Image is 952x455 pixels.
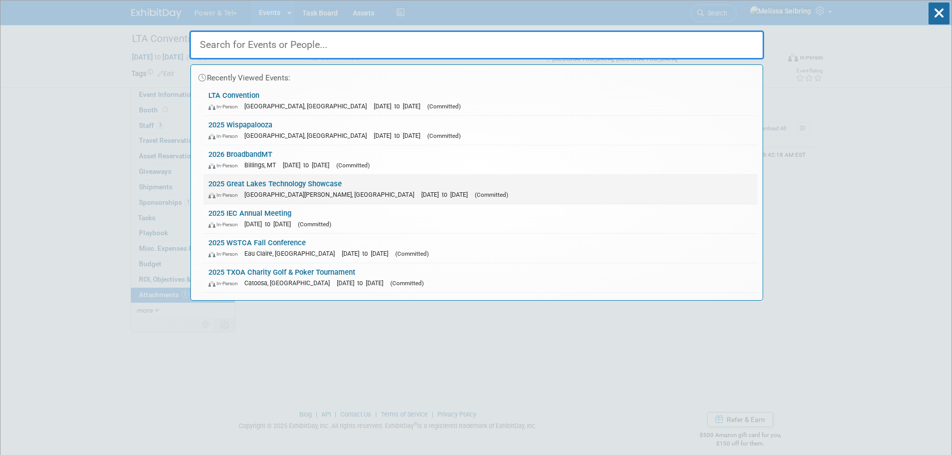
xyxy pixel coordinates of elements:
[374,132,425,139] span: [DATE] to [DATE]
[208,221,242,228] span: In-Person
[395,250,429,257] span: (Committed)
[203,86,758,115] a: LTA Convention In-Person [GEOGRAPHIC_DATA], [GEOGRAPHIC_DATA] [DATE] to [DATE] (Committed)
[203,234,758,263] a: 2025 WSTCA Fall Conference In-Person Eau Claire, [GEOGRAPHIC_DATA] [DATE] to [DATE] (Committed)
[203,175,758,204] a: 2025 Great Lakes Technology Showcase In-Person [GEOGRAPHIC_DATA][PERSON_NAME], [GEOGRAPHIC_DATA] ...
[244,132,372,139] span: [GEOGRAPHIC_DATA], [GEOGRAPHIC_DATA]
[208,162,242,169] span: In-Person
[244,250,340,257] span: Eau Claire, [GEOGRAPHIC_DATA]
[337,279,388,287] span: [DATE] to [DATE]
[342,250,393,257] span: [DATE] to [DATE]
[196,65,758,86] div: Recently Viewed Events:
[203,263,758,292] a: 2025 TXOA Charity Golf & Poker Tournament In-Person Catoosa, [GEOGRAPHIC_DATA] [DATE] to [DATE] (...
[298,221,331,228] span: (Committed)
[189,30,764,59] input: Search for Events or People...
[374,102,425,110] span: [DATE] to [DATE]
[475,191,508,198] span: (Committed)
[390,280,424,287] span: (Committed)
[208,280,242,287] span: In-Person
[427,103,461,110] span: (Committed)
[427,132,461,139] span: (Committed)
[208,133,242,139] span: In-Person
[244,191,419,198] span: [GEOGRAPHIC_DATA][PERSON_NAME], [GEOGRAPHIC_DATA]
[208,251,242,257] span: In-Person
[203,145,758,174] a: 2026 BroadbandMT In-Person Billings, MT [DATE] to [DATE] (Committed)
[244,220,296,228] span: [DATE] to [DATE]
[336,162,370,169] span: (Committed)
[244,161,281,169] span: Billings, MT
[203,116,758,145] a: 2025 Wispapalooza In-Person [GEOGRAPHIC_DATA], [GEOGRAPHIC_DATA] [DATE] to [DATE] (Committed)
[208,103,242,110] span: In-Person
[421,191,473,198] span: [DATE] to [DATE]
[283,161,334,169] span: [DATE] to [DATE]
[244,279,335,287] span: Catoosa, [GEOGRAPHIC_DATA]
[244,102,372,110] span: [GEOGRAPHIC_DATA], [GEOGRAPHIC_DATA]
[203,204,758,233] a: 2025 IEC Annual Meeting In-Person [DATE] to [DATE] (Committed)
[208,192,242,198] span: In-Person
